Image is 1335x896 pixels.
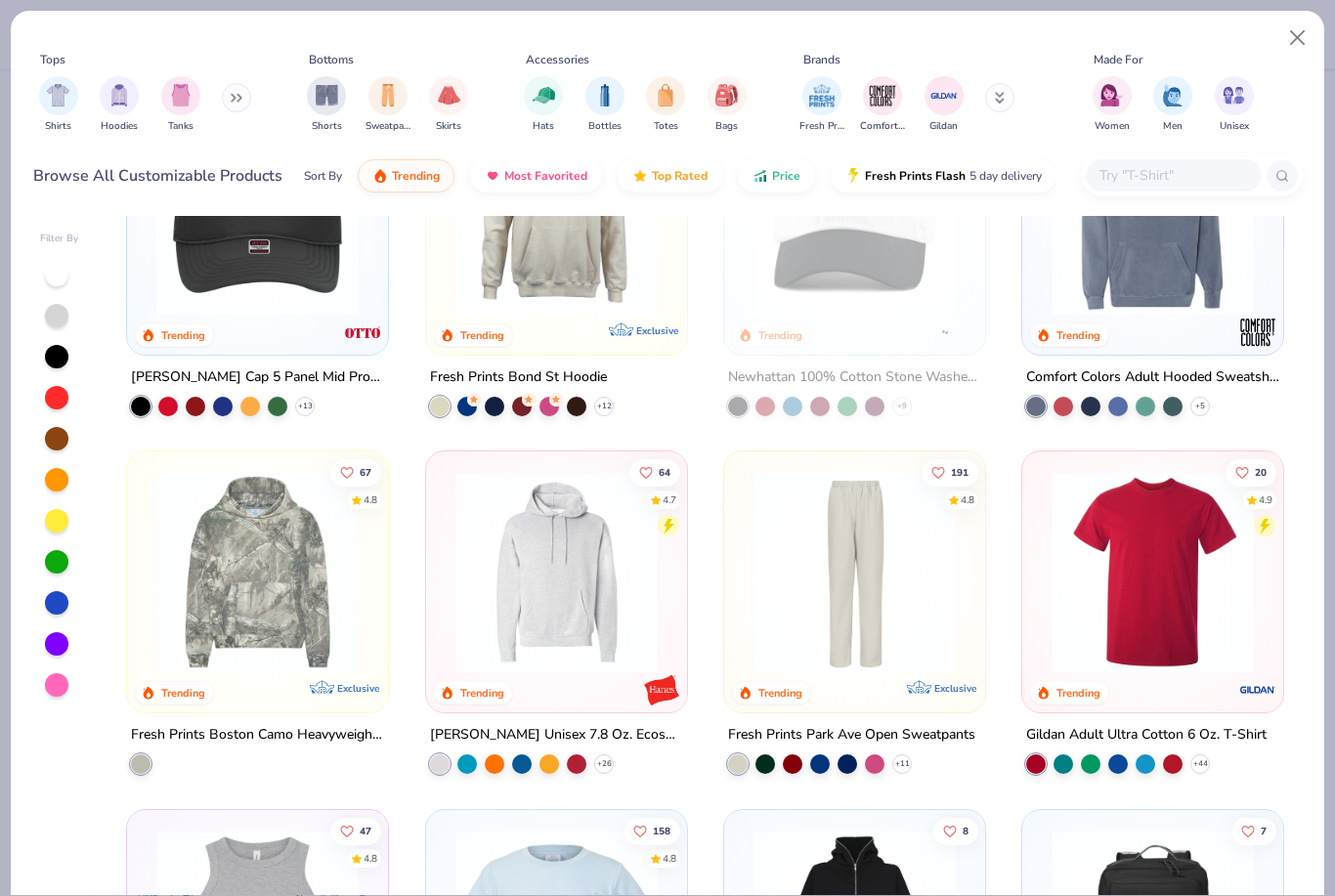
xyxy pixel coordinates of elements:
[715,84,737,107] img: Bags Image
[358,159,454,192] button: Trending
[1261,826,1267,835] span: 7
[922,459,978,487] button: Like
[1195,401,1205,412] span: + 5
[628,459,679,487] button: Like
[1259,493,1272,508] div: 4.9
[618,159,722,192] button: Top Rated
[963,826,969,835] span: 8
[799,76,844,134] button: filter button
[1093,76,1132,134] button: filter button
[772,168,800,184] span: Price
[392,168,440,184] span: Trending
[1098,164,1248,187] input: Try "T-Shirt"
[39,76,78,134] div: filter for Shirts
[446,113,667,316] img: 8f478216-4029-45fd-9955-0c7f7b28c4ae
[708,76,747,134] button: filter button
[524,76,563,134] button: filter button
[312,119,342,134] span: Shorts
[728,723,975,747] div: Fresh Prints Park Ave Open Sweatpants
[894,758,909,770] span: + 11
[865,168,966,184] span: Fresh Prints Flash
[307,76,346,134] button: filter button
[646,76,685,134] button: filter button
[708,76,747,134] div: filter for Bags
[860,76,905,134] div: filter for Comfort Colors
[961,493,974,508] div: 4.8
[316,84,338,107] img: Shorts Image
[100,76,139,134] div: filter for Hoodies
[654,119,678,134] span: Totes
[330,459,381,487] button: Like
[596,758,611,770] span: + 26
[524,76,563,134] div: filter for Hats
[504,168,587,184] span: Most Favorited
[366,76,410,134] button: filter button
[969,165,1042,188] span: 5 day delivery
[831,159,1056,192] button: Fresh Prints Flash5 day delivery
[1042,113,1264,316] img: ff9285ed-6195-4d41-bd6b-4a29e0566347
[39,76,78,134] button: filter button
[1163,119,1183,134] span: Men
[1100,84,1123,107] img: Women Image
[799,119,844,134] span: Fresh Prints
[897,401,907,412] span: + 9
[364,851,377,866] div: 4.8
[715,119,738,134] span: Bags
[1026,365,1279,390] div: Comfort Colors Adult Hooded Sweatshirt
[168,119,194,134] span: Tanks
[658,468,669,478] span: 64
[45,119,71,134] span: Shirts
[933,817,978,844] button: Like
[344,313,383,352] img: Otto Cap logo
[1193,758,1208,770] span: + 44
[1223,84,1245,107] img: Unisex Image
[108,84,130,107] img: Hoodies Image
[364,493,377,508] div: 4.8
[526,51,589,68] div: Accessories
[40,51,65,68] div: Tops
[360,468,371,478] span: 67
[596,401,611,412] span: + 12
[636,324,678,337] span: Exclusive
[799,76,844,134] div: filter for Fresh Prints
[1153,76,1192,134] div: filter for Men
[446,471,667,673] img: fe3aba7b-4693-4b3e-ab95-a32d4261720b
[309,51,354,68] div: Bottoms
[360,826,371,835] span: 47
[860,119,905,134] span: Comfort Colors
[1162,84,1184,107] img: Men Image
[1026,723,1267,747] div: Gildan Adult Ultra Cotton 6 Oz. T-Shirt
[1238,313,1277,352] img: Comfort Colors logo
[934,682,976,695] span: Exclusive
[330,817,381,844] button: Like
[744,471,966,673] img: 0ed6d0be-3a42-4fd2-9b2a-c5ffc757fdcf
[131,723,384,747] div: Fresh Prints Boston Camo Heavyweight Hoodie
[728,365,981,390] div: Newhattan 100% Cotton Stone Washed Cap
[940,313,979,352] img: Newhattan logo
[807,81,837,110] img: Fresh Prints Image
[161,76,200,134] div: filter for Tanks
[170,84,192,107] img: Tanks Image
[1094,51,1142,68] div: Made For
[594,84,616,107] img: Bottles Image
[1215,76,1254,134] div: filter for Unisex
[868,81,897,110] img: Comfort Colors Image
[655,84,676,107] img: Totes Image
[533,119,554,134] span: Hats
[438,84,460,107] img: Skirts Image
[1255,468,1267,478] span: 20
[662,493,675,508] div: 4.7
[1215,76,1254,134] button: filter button
[585,76,624,134] div: filter for Bottles
[147,113,368,316] img: 31d1171b-c302-40d8-a1fe-679e4cf1ca7b
[738,159,815,192] button: Price
[929,81,959,110] img: Gildan Image
[623,817,679,844] button: Like
[925,76,964,134] div: filter for Gildan
[101,119,138,134] span: Hoodies
[298,401,313,412] span: + 13
[951,468,969,478] span: 191
[585,76,624,134] button: filter button
[533,84,555,107] img: Hats Image
[429,76,468,134] div: filter for Skirts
